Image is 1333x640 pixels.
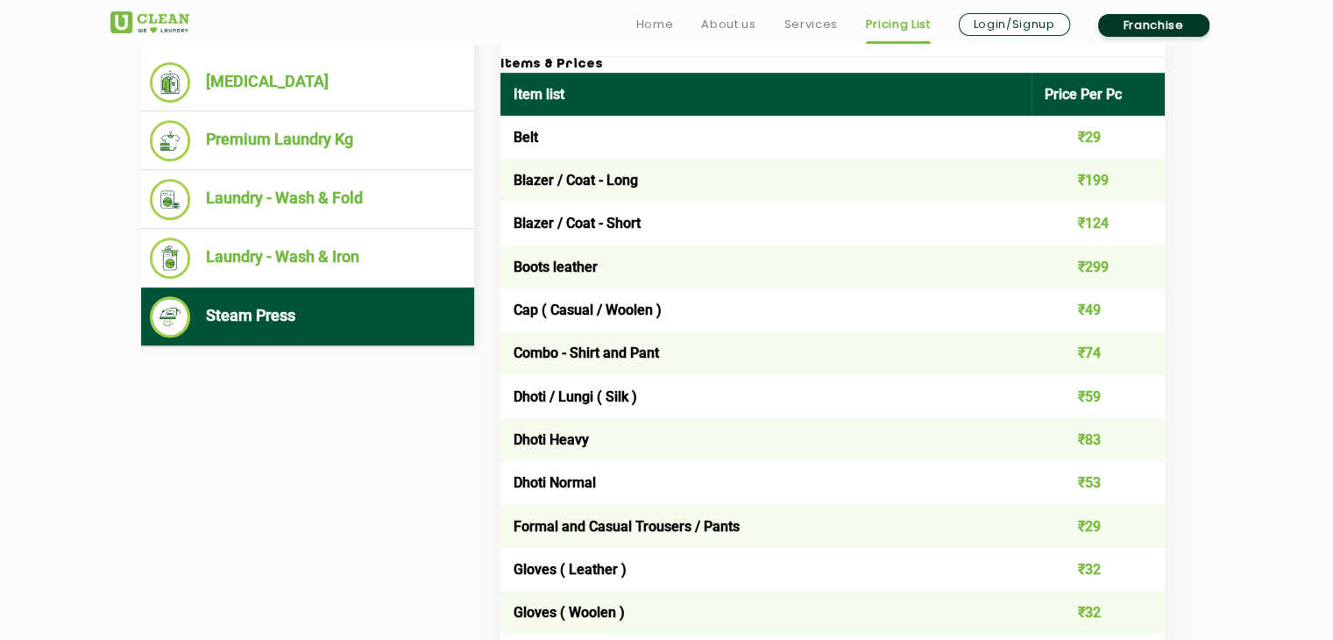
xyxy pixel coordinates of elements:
[150,296,465,338] li: Steam Press
[500,57,1165,73] h3: Items & Prices
[866,14,931,35] a: Pricing List
[500,73,1032,116] th: Item list
[1032,548,1165,591] td: ₹32
[636,14,674,35] a: Home
[500,461,1032,504] td: Dhoti Normal
[500,331,1032,374] td: Combo - Shirt and Pant
[959,13,1070,36] a: Login/Signup
[500,159,1032,202] td: Blazer / Coat - Long
[1032,504,1165,547] td: ₹29
[1032,288,1165,331] td: ₹49
[1032,591,1165,634] td: ₹32
[500,418,1032,461] td: Dhoti Heavy
[1032,331,1165,374] td: ₹74
[701,14,755,35] a: About us
[1032,159,1165,202] td: ₹199
[1032,418,1165,461] td: ₹83
[150,179,191,220] img: Laundry - Wash & Fold
[150,120,465,161] li: Premium Laundry Kg
[150,120,191,161] img: Premium Laundry Kg
[1098,14,1209,37] a: Franchise
[500,288,1032,331] td: Cap ( Casual / Woolen )
[1032,374,1165,417] td: ₹59
[150,238,191,279] img: Laundry - Wash & Iron
[500,202,1032,245] td: Blazer / Coat - Short
[1032,116,1165,159] td: ₹29
[1032,461,1165,504] td: ₹53
[500,548,1032,591] td: Gloves ( Leather )
[500,591,1032,634] td: Gloves ( Woolen )
[500,116,1032,159] td: Belt
[150,296,191,338] img: Steam Press
[500,245,1032,288] td: Boots leather
[500,504,1032,547] td: Formal and Casual Trousers / Pants
[150,179,465,220] li: Laundry - Wash & Fold
[1032,245,1165,288] td: ₹299
[783,14,837,35] a: Services
[110,11,189,33] img: UClean Laundry and Dry Cleaning
[500,374,1032,417] td: Dhoti / Lungi ( Silk )
[150,62,191,103] img: Dry Cleaning
[1032,73,1165,116] th: Price Per Pc
[150,238,465,279] li: Laundry - Wash & Iron
[150,62,465,103] li: [MEDICAL_DATA]
[1032,202,1165,245] td: ₹124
